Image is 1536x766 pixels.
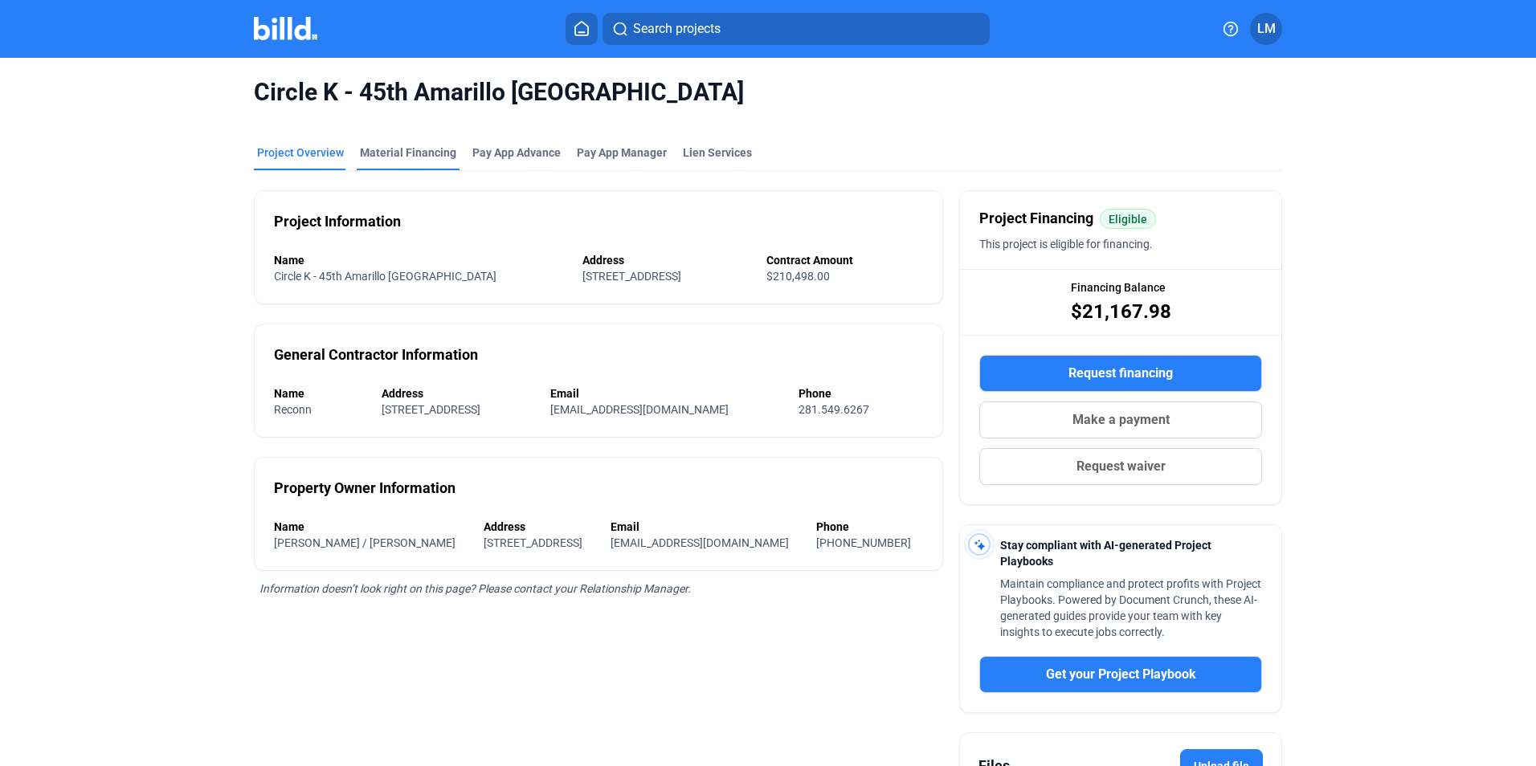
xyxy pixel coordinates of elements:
[979,207,1093,230] span: Project Financing
[274,536,455,549] span: [PERSON_NAME] / [PERSON_NAME]
[484,536,582,549] span: [STREET_ADDRESS]
[274,210,401,233] div: Project Information
[766,270,830,283] span: $210,498.00
[611,519,801,535] div: Email
[633,19,721,39] span: Search projects
[1250,13,1282,45] button: LM
[360,145,456,161] div: Material Financing
[550,403,729,416] span: [EMAIL_ADDRESS][DOMAIN_NAME]
[979,656,1262,693] button: Get your Project Playbook
[274,385,366,401] div: Name
[816,536,911,549] span: [PHONE_NUMBER]
[979,355,1262,392] button: Request financing
[257,145,344,161] div: Project Overview
[603,13,990,45] button: Search projects
[259,582,691,595] span: Information doesn’t look right on this page? Please contact your Relationship Manager.
[1071,279,1166,295] span: Financing Balance
[799,403,869,416] span: 281.549.6267
[274,270,496,283] span: Circle K - 45th Amarillo [GEOGRAPHIC_DATA]
[1071,299,1171,324] span: $21,167.98
[484,519,594,535] div: Address
[766,252,923,268] div: Contract Amount
[274,519,468,535] div: Name
[1046,665,1196,684] span: Get your Project Playbook
[274,477,455,499] div: Property Owner Information
[683,145,752,161] div: Lien Services
[1072,410,1170,430] span: Make a payment
[582,270,681,283] span: [STREET_ADDRESS]
[274,252,566,268] div: Name
[1000,539,1211,568] span: Stay compliant with AI-generated Project Playbooks
[1068,364,1173,383] span: Request financing
[550,385,782,401] div: Email
[1257,19,1276,39] span: LM
[274,344,478,366] div: General Contractor Information
[382,403,480,416] span: [STREET_ADDRESS]
[254,77,1282,108] span: Circle K - 45th Amarillo [GEOGRAPHIC_DATA]
[816,519,923,535] div: Phone
[979,401,1262,438] button: Make a payment
[1076,457,1166,476] span: Request waiver
[274,403,312,416] span: Reconn
[1000,577,1261,638] span: Maintain compliance and protect profits with Project Playbooks. Powered by Document Crunch, these...
[577,145,667,161] span: Pay App Manager
[611,536,789,549] span: [EMAIL_ADDRESS][DOMAIN_NAME]
[799,385,923,401] div: Phone
[254,17,317,40] img: Billd Company Logo
[979,238,1153,251] span: This project is eligible for financing.
[472,145,561,161] div: Pay App Advance
[1100,209,1156,229] mat-chip: Eligible
[382,385,534,401] div: Address
[582,252,751,268] div: Address
[979,448,1262,485] button: Request waiver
